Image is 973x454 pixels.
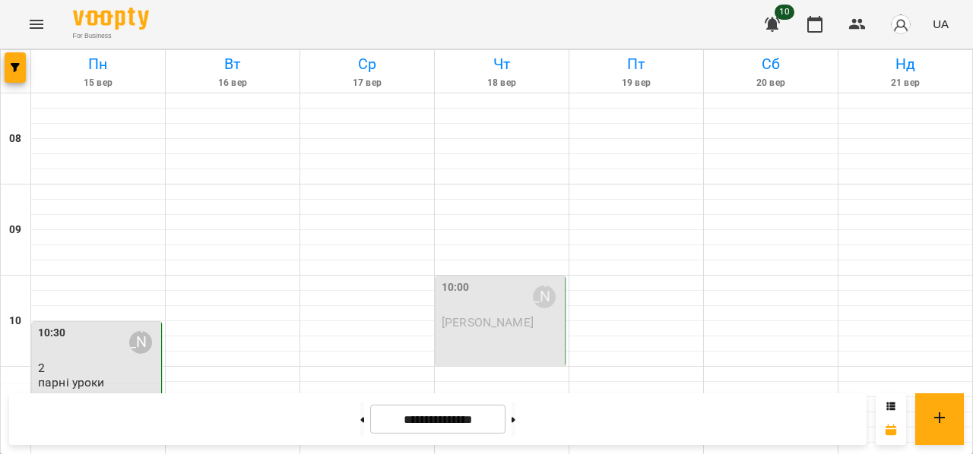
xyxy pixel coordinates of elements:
h6: Вт [168,52,297,76]
p: парні уроки [38,376,105,389]
h6: 21 вер [841,76,970,90]
h6: 08 [9,131,21,147]
h6: 18 вер [437,76,566,90]
button: Menu [18,6,55,43]
h6: Пт [572,52,701,76]
h6: 09 [9,222,21,238]
h6: 15 вер [33,76,163,90]
img: avatar_s.png [890,14,911,35]
h6: 20 вер [706,76,835,90]
span: [PERSON_NAME] [442,315,534,329]
h6: 17 вер [303,76,432,90]
h6: Нд [841,52,970,76]
img: Voopty Logo [73,8,149,30]
h6: 10 [9,313,21,329]
h6: Чт [437,52,566,76]
h6: 16 вер [168,76,297,90]
h6: 19 вер [572,76,701,90]
span: For Business [73,31,149,41]
span: 10 [775,5,794,20]
span: UA [933,16,949,32]
h6: Ср [303,52,432,76]
div: Канавченко Валерія Юріївна [533,285,556,308]
label: 10:30 [38,325,66,342]
h6: Пн [33,52,163,76]
button: UA [927,10,955,38]
div: Канавченко Валерія Юріївна [129,331,152,354]
label: 10:00 [442,279,470,296]
h6: Сб [706,52,835,76]
p: 2 [38,361,158,374]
